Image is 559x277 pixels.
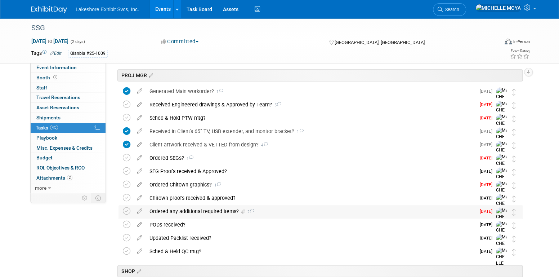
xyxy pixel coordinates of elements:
[36,94,80,100] span: Travel Reservations
[133,88,146,94] a: edit
[36,145,93,151] span: Misc. Expenses & Credits
[512,249,516,256] i: Move task
[133,235,146,241] a: edit
[133,195,146,201] a: edit
[480,222,496,227] span: [DATE]
[31,103,106,113] a: Asset Reservations
[70,39,85,44] span: (2 days)
[512,142,516,149] i: Move task
[67,175,72,180] span: 2
[36,175,72,181] span: Attachments
[505,39,512,44] img: Format-Inperson.png
[31,173,106,183] a: Attachments2
[133,181,146,188] a: edit
[146,205,475,217] div: Ordered any additional required items?
[46,38,53,44] span: to
[31,83,106,93] a: Staff
[512,236,516,242] i: Move task
[146,165,475,177] div: SEG Proofs received & Approved?
[433,3,466,16] a: Search
[76,6,139,12] span: Lakeshore Exhibit Svcs, Inc.
[480,236,496,241] span: [DATE]
[272,103,281,107] span: 5
[480,249,496,254] span: [DATE]
[512,155,516,162] i: Move task
[31,63,106,72] a: Event Information
[31,123,106,133] a: Tasks4%
[50,125,58,130] span: 4%
[496,234,507,266] img: MICHELLE MOYA
[36,155,53,161] span: Budget
[146,192,475,204] div: Chitown proofs received & approved?
[52,75,59,80] span: Booth not reserved yet
[480,209,496,214] span: [DATE]
[496,87,507,119] img: MICHELLE MOYA
[158,38,201,45] button: Committed
[35,185,46,191] span: more
[146,245,475,258] div: Sched & Held QC mtg?
[480,115,496,120] span: [DATE]
[31,73,106,83] a: Booth
[496,221,507,252] img: MICHELLE MOYA
[133,221,146,228] a: edit
[135,267,141,274] a: Edit sections
[480,182,496,187] span: [DATE]
[475,4,521,12] img: MICHELLE MOYA
[133,101,146,108] a: edit
[36,115,61,120] span: Shipments
[146,232,475,244] div: Updated Packlist received?
[68,50,108,57] div: Glanbia #25-1009
[146,179,475,191] div: Ordered Chitown graphics?
[79,193,91,203] td: Personalize Event Tab Strip
[334,40,424,45] span: [GEOGRAPHIC_DATA], [GEOGRAPHIC_DATA]
[91,193,106,203] td: Toggle Event Tabs
[480,129,496,134] span: [DATE]
[513,39,530,44] div: In-Person
[31,153,106,163] a: Budget
[36,75,59,80] span: Booth
[496,127,507,159] img: MICHELLE MOYA
[512,209,516,216] i: Move task
[133,115,146,121] a: edit
[480,195,496,201] span: [DATE]
[184,156,193,161] span: 1
[31,133,106,143] a: Playbook
[512,129,516,136] i: Move task
[146,152,475,164] div: Ordered SEGs?
[147,71,153,79] a: Edit sections
[480,89,496,94] span: [DATE]
[512,102,516,109] i: Move task
[246,210,254,214] span: 2
[496,167,507,199] img: MICHELLE MOYA
[496,181,507,212] img: MICHELLE MOYA
[496,194,507,226] img: MICHELLE MOYA
[36,65,77,70] span: Event Information
[294,129,304,134] span: 1
[31,113,106,123] a: Shipments
[456,38,530,48] div: Event Format
[480,102,496,107] span: [DATE]
[36,85,47,91] span: Staff
[259,143,268,148] span: 4
[480,142,496,147] span: [DATE]
[31,49,62,58] td: Tags
[36,105,79,110] span: Asset Reservations
[146,219,475,231] div: PODs received?
[496,207,507,239] img: MICHELLE MOYA
[512,222,516,229] i: Move task
[31,38,69,44] span: [DATE] [DATE]
[443,7,459,12] span: Search
[512,195,516,202] i: Move task
[31,93,106,102] a: Travel Reservations
[146,112,475,124] div: Sched & Hold PTW mtg?
[146,85,475,97] div: Generated Main workorder?
[31,183,106,193] a: more
[36,135,57,141] span: Playbook
[214,89,223,94] span: 1
[133,248,146,255] a: edit
[146,98,475,111] div: Received Engineered drawings & Approved by Team?
[31,6,67,13] img: ExhibitDay
[36,125,58,131] span: Tasks
[496,101,507,132] img: MICHELLE MOYA
[512,89,516,96] i: Move task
